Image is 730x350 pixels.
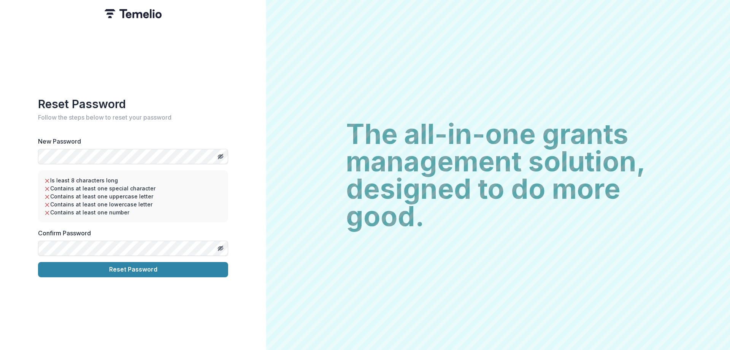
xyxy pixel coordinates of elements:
[214,242,227,254] button: Toggle password visibility
[38,97,228,111] h1: Reset Password
[44,184,222,192] li: Contains at least one special character
[38,114,228,121] h2: Follow the steps below to reset your password
[44,176,222,184] li: Is least 8 characters long
[38,262,228,277] button: Reset Password
[38,229,224,238] label: Confirm Password
[44,208,222,216] li: Contains at least one number
[44,192,222,200] li: Contains at least one uppercase letter
[44,200,222,208] li: Contains at least one lowercase letter
[105,9,162,18] img: Temelio
[214,150,227,163] button: Toggle password visibility
[38,137,224,146] label: New Password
